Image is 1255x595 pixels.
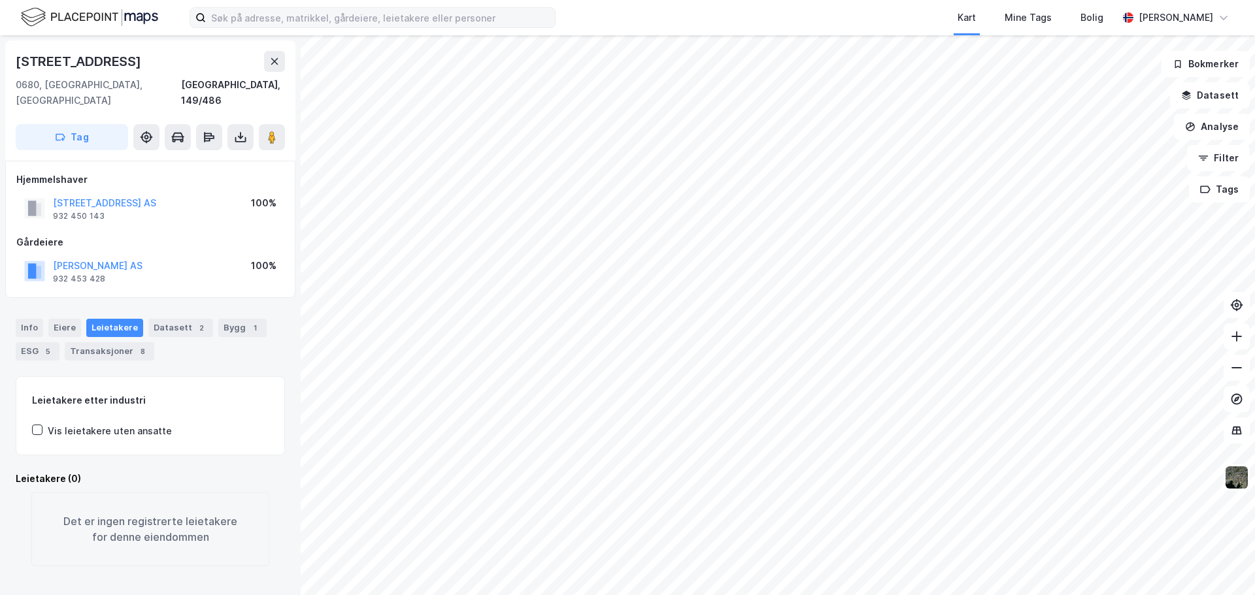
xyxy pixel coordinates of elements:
[195,321,208,334] div: 2
[248,321,261,334] div: 1
[48,423,172,439] div: Vis leietakere uten ansatte
[148,319,213,337] div: Datasett
[1080,10,1103,25] div: Bolig
[1224,465,1249,490] img: 9k=
[1187,145,1250,171] button: Filter
[1174,114,1250,140] button: Analyse
[16,319,43,337] div: Info
[1005,10,1052,25] div: Mine Tags
[16,77,181,108] div: 0680, [GEOGRAPHIC_DATA], [GEOGRAPHIC_DATA]
[21,6,158,29] img: logo.f888ab2527a4732fd821a326f86c7f29.svg
[1170,82,1250,108] button: Datasett
[958,10,976,25] div: Kart
[32,393,269,408] div: Leietakere etter industri
[31,492,269,566] div: Det er ingen registrerte leietakere for denne eiendommen
[16,124,128,150] button: Tag
[206,8,555,27] input: Søk på adresse, matrikkel, gårdeiere, leietakere eller personer
[86,319,143,337] div: Leietakere
[53,274,105,284] div: 932 453 428
[16,172,284,187] div: Hjemmelshaver
[16,471,285,487] div: Leietakere (0)
[1190,532,1255,595] div: Kontrollprogram for chat
[251,258,276,274] div: 100%
[48,319,81,337] div: Eiere
[1189,176,1250,202] button: Tags
[16,234,284,250] div: Gårdeiere
[53,211,105,221] div: 932 450 143
[1139,10,1213,25] div: [PERSON_NAME]
[65,342,154,361] div: Transaksjoner
[136,345,149,358] div: 8
[1162,51,1250,77] button: Bokmerker
[1190,532,1255,595] iframe: Chat Widget
[251,195,276,211] div: 100%
[181,77,285,108] div: [GEOGRAPHIC_DATA], 149/486
[16,51,144,72] div: [STREET_ADDRESS]
[41,345,54,358] div: 5
[218,319,267,337] div: Bygg
[16,342,59,361] div: ESG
